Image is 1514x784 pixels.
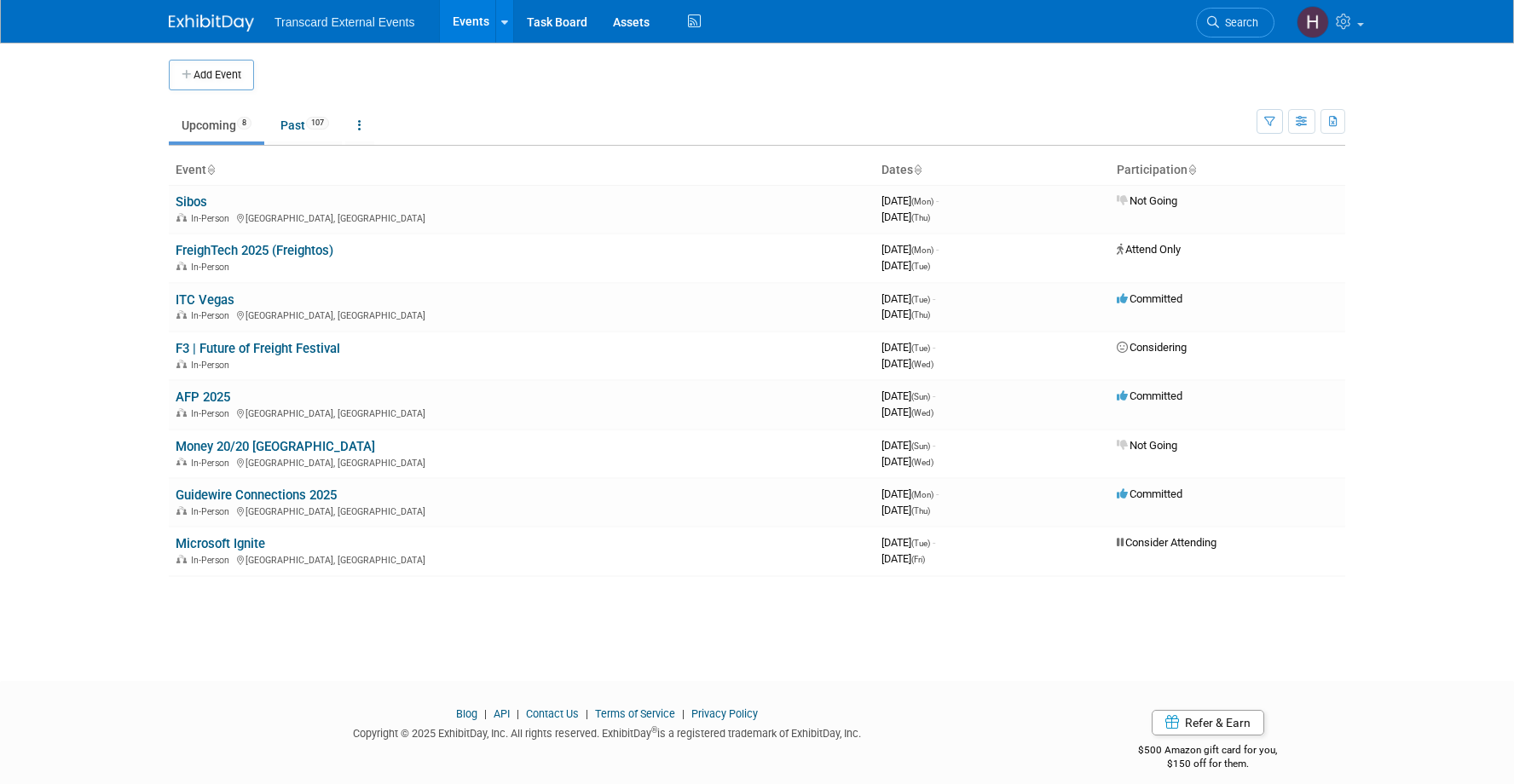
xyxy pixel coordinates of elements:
[933,439,935,452] span: -
[1117,487,1182,500] span: Committed
[881,389,935,402] span: [DATE]
[1117,341,1187,354] span: Considering
[1117,292,1182,305] span: Committed
[933,341,935,354] span: -
[936,487,939,500] span: -
[1117,536,1216,549] span: Consider Attending
[933,536,935,549] span: -
[911,245,933,255] span: (Mon)
[913,163,922,176] a: Sort by Start Date
[911,310,930,320] span: (Thu)
[176,439,375,454] a: Money 20/20 [GEOGRAPHIC_DATA]
[595,707,675,720] a: Terms of Service
[881,455,933,468] span: [DATE]
[911,441,930,451] span: (Sun)
[176,341,340,356] a: F3 | Future of Freight Festival
[191,262,234,273] span: In-Person
[881,504,930,516] span: [DATE]
[176,194,207,210] a: Sibos
[881,439,935,452] span: [DATE]
[176,555,187,563] img: In-Person Event
[881,536,935,549] span: [DATE]
[169,722,1045,741] div: Copyright © 2025 ExhibitDay, Inc. All rights reserved. ExhibitDay is a registered trademark of Ex...
[1110,156,1345,185] th: Participation
[176,292,234,308] a: ITC Vegas
[176,262,187,270] img: In-Person Event
[911,506,930,516] span: (Thu)
[512,707,523,720] span: |
[881,259,930,272] span: [DATE]
[881,292,935,305] span: [DATE]
[268,109,342,141] a: Past107
[176,408,187,417] img: In-Person Event
[1297,6,1329,38] img: Haille Dinger
[936,194,939,207] span: -
[169,60,254,90] button: Add Event
[881,308,930,320] span: [DATE]
[1196,8,1274,37] a: Search
[1152,710,1264,735] a: Refer & Earn
[526,707,579,720] a: Contact Us
[911,262,930,271] span: (Tue)
[176,308,868,321] div: [GEOGRAPHIC_DATA], [GEOGRAPHIC_DATA]
[191,213,234,224] span: In-Person
[911,458,933,467] span: (Wed)
[1117,439,1177,452] span: Not Going
[881,487,939,500] span: [DATE]
[911,490,933,499] span: (Mon)
[456,707,477,720] a: Blog
[936,243,939,256] span: -
[875,156,1110,185] th: Dates
[1219,16,1258,29] span: Search
[881,357,933,370] span: [DATE]
[1117,194,1177,207] span: Not Going
[176,552,868,566] div: [GEOGRAPHIC_DATA], [GEOGRAPHIC_DATA]
[1117,389,1182,402] span: Committed
[191,408,234,419] span: In-Person
[206,163,215,176] a: Sort by Event Name
[911,360,933,369] span: (Wed)
[933,292,935,305] span: -
[169,109,264,141] a: Upcoming8
[176,487,337,503] a: Guidewire Connections 2025
[881,243,939,256] span: [DATE]
[1117,243,1181,256] span: Attend Only
[176,455,868,469] div: [GEOGRAPHIC_DATA], [GEOGRAPHIC_DATA]
[881,406,933,418] span: [DATE]
[176,210,868,224] div: [GEOGRAPHIC_DATA], [GEOGRAPHIC_DATA]
[274,15,414,29] span: Transcard External Events
[911,197,933,206] span: (Mon)
[191,310,234,321] span: In-Person
[911,392,930,401] span: (Sun)
[169,14,254,32] img: ExhibitDay
[191,555,234,566] span: In-Person
[176,536,265,551] a: Microsoft Ignite
[176,243,333,258] a: FreighTech 2025 (Freightos)
[911,213,930,222] span: (Thu)
[911,539,930,548] span: (Tue)
[881,341,935,354] span: [DATE]
[176,213,187,222] img: In-Person Event
[176,360,187,368] img: In-Person Event
[176,506,187,515] img: In-Person Event
[881,210,930,223] span: [DATE]
[1188,163,1196,176] a: Sort by Participation Type
[494,707,510,720] a: API
[191,360,234,371] span: In-Person
[651,725,657,735] sup: ®
[169,156,875,185] th: Event
[480,707,491,720] span: |
[176,310,187,319] img: In-Person Event
[176,406,868,419] div: [GEOGRAPHIC_DATA], [GEOGRAPHIC_DATA]
[691,707,758,720] a: Privacy Policy
[911,555,925,564] span: (Fri)
[911,343,930,353] span: (Tue)
[237,117,251,130] span: 8
[1071,757,1346,771] div: $150 off for them.
[191,506,234,517] span: In-Person
[881,552,925,565] span: [DATE]
[1071,732,1346,771] div: $500 Amazon gift card for you,
[933,389,935,402] span: -
[911,295,930,304] span: (Tue)
[176,504,868,517] div: [GEOGRAPHIC_DATA], [GEOGRAPHIC_DATA]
